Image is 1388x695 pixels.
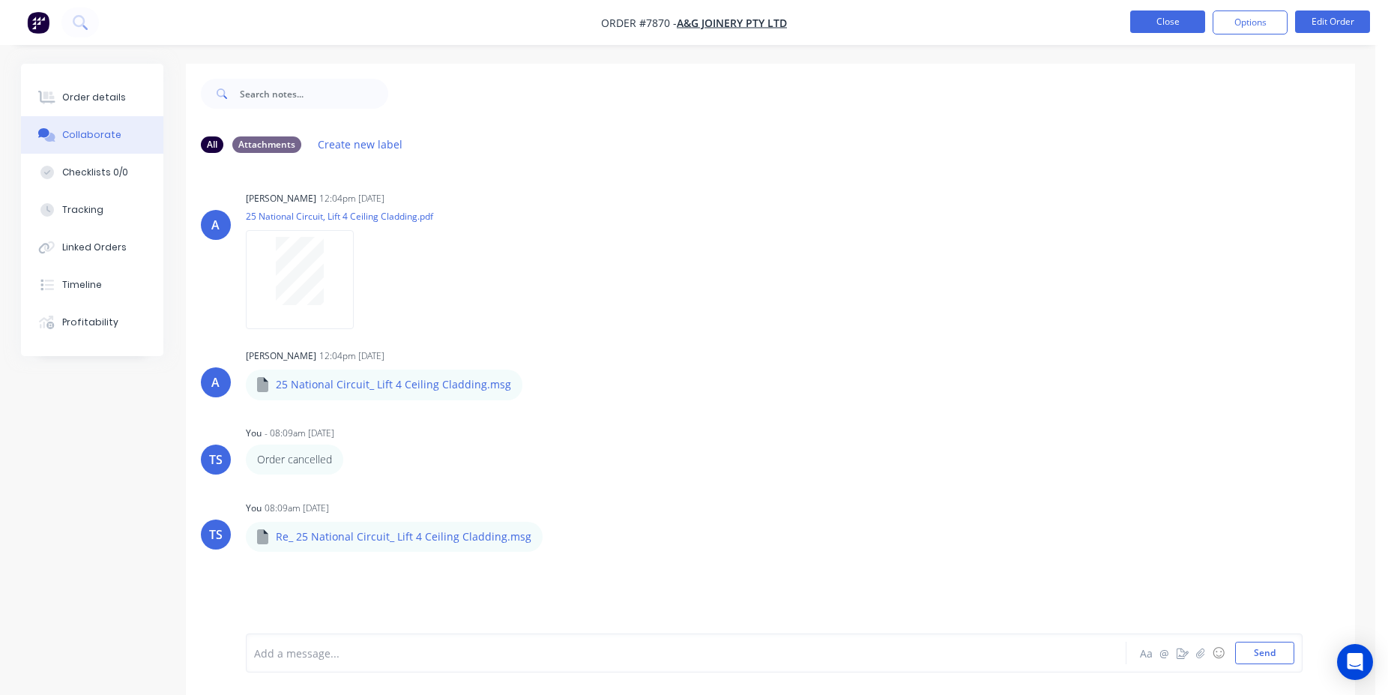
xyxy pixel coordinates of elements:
div: [PERSON_NAME] [246,349,316,363]
p: 25 National Circuit_ Lift 4 Ceiling Cladding.msg [276,377,511,392]
div: Tracking [62,203,103,217]
div: Order details [62,91,126,104]
button: Order details [21,79,163,116]
div: All [201,136,223,153]
div: Checklists 0/0 [62,166,128,179]
p: Re_ 25 National Circuit_ Lift 4 Ceiling Cladding.msg [276,529,531,544]
button: Tracking [21,191,163,229]
button: Timeline [21,266,163,304]
div: - 08:09am [DATE] [265,427,334,440]
button: @ [1156,644,1174,662]
input: Search notes... [240,79,388,109]
p: Order cancelled [257,452,332,467]
button: Linked Orders [21,229,163,266]
button: Profitability [21,304,163,341]
p: 25 National Circuit, Lift 4 Ceiling Cladding.pdf [246,210,433,223]
button: Options [1213,10,1288,34]
div: TS [209,451,223,469]
div: [PERSON_NAME] [246,192,316,205]
button: Checklists 0/0 [21,154,163,191]
button: Send [1235,642,1294,664]
div: Linked Orders [62,241,127,254]
a: A&G Joinery Pty Ltd [677,16,787,30]
button: Create new label [310,134,411,154]
div: 08:09am [DATE] [265,502,329,515]
button: Collaborate [21,116,163,154]
div: You [246,502,262,515]
div: A [211,373,220,391]
button: ☺ [1210,644,1228,662]
div: Timeline [62,278,102,292]
div: Open Intercom Messenger [1337,644,1373,680]
div: You [246,427,262,440]
div: Collaborate [62,128,121,142]
div: Profitability [62,316,118,329]
div: Attachments [232,136,301,153]
div: A [211,216,220,234]
button: Edit Order [1295,10,1370,33]
div: TS [209,526,223,544]
button: Aa [1138,644,1156,662]
div: 12:04pm [DATE] [319,349,384,363]
div: 12:04pm [DATE] [319,192,384,205]
span: Order #7870 - [601,16,677,30]
img: Factory [27,11,49,34]
button: Close [1130,10,1205,33]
